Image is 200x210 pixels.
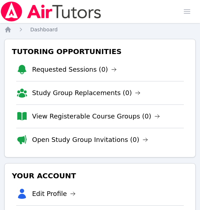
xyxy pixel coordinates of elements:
[32,111,160,121] a: View Registerable Course Groups (0)
[4,26,196,33] nav: Breadcrumb
[30,26,58,33] a: Dashboard
[32,189,76,199] a: Edit Profile
[32,135,148,145] a: Open Study Group Invitations (0)
[32,64,117,75] a: Requested Sessions (0)
[10,169,190,182] h3: Your Account
[30,27,58,32] span: Dashboard
[32,88,141,98] a: Study Group Replacements (0)
[10,45,190,58] h3: Tutoring Opportunities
